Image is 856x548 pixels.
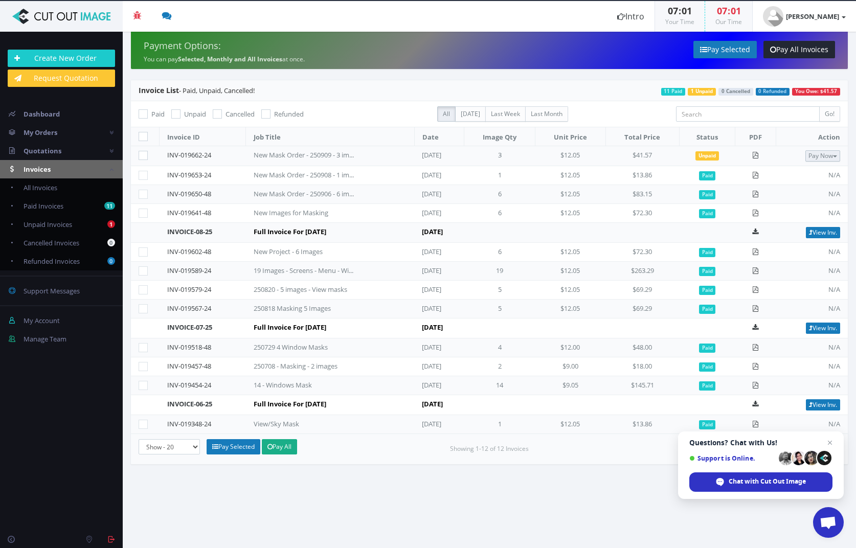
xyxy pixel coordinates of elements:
label: [DATE] [455,106,486,122]
td: Full Invoice For [DATE] [246,318,415,338]
td: [DATE] [414,262,464,281]
span: Paid [699,209,716,218]
td: $263.29 [605,262,680,281]
th: Status [680,127,735,146]
button: Pay Now [805,150,840,162]
td: 1 [464,415,535,434]
a: INV-019641-48 [167,208,211,217]
span: Dashboard [24,109,60,119]
td: 5 [464,300,535,318]
span: Paid [699,344,716,353]
td: [DATE] [414,318,535,338]
span: All Invoices [24,183,57,192]
b: 0 [107,257,115,265]
small: Showing 1-12 of 12 Invoices [450,444,529,453]
span: Invoice List [139,85,179,95]
td: $48.00 [605,338,680,357]
td: $72.30 [605,204,680,223]
span: 01 [731,5,741,17]
td: [DATE] [414,415,464,434]
span: 07 [717,5,727,17]
span: Refunded [274,109,304,119]
span: 01 [682,5,692,17]
td: 6 [464,185,535,204]
td: [DATE] [414,357,464,376]
span: Unpaid [695,151,719,161]
span: Cancelled Invoices [24,238,79,247]
td: [DATE] [414,204,464,223]
span: Paid [699,190,716,199]
td: $12.05 [535,166,606,185]
div: 250708 - Masking - 2 images [254,361,356,371]
div: 250820 - 5 images - View masks [254,285,356,294]
h4: Payment Options: [144,41,482,51]
td: Full Invoice For [DATE] [246,223,415,243]
div: 250818 Masking 5 Images [254,304,356,313]
a: INVOICE-06-25 [167,399,212,408]
span: Paid [151,109,165,119]
td: [DATE] [414,281,464,300]
td: $13.86 [605,415,680,434]
a: INVOICE-08-25 [167,227,212,236]
th: Unit Price [535,127,606,146]
td: $18.00 [605,357,680,376]
td: N/A [776,300,848,318]
a: INV-019348-24 [167,419,211,428]
a: Pay Selected [693,41,757,58]
td: $69.29 [605,281,680,300]
span: Paid [699,420,716,429]
small: Our Time [715,17,742,26]
a: Pay All Invoices [763,41,835,58]
th: Action [776,127,848,146]
td: $145.71 [605,376,680,395]
a: INV-019454-24 [167,380,211,390]
span: Paid [699,171,716,180]
td: [DATE] [414,300,464,318]
div: Open chat [813,507,844,538]
span: Support is Online. [689,454,775,462]
span: 11 Paid [661,88,686,96]
span: Paid Invoices [24,201,63,211]
a: View Inv. [806,323,840,334]
b: 0 [107,239,115,246]
a: Request Quotation [8,70,115,87]
td: 6 [464,204,535,223]
span: Paid [699,362,716,372]
span: Refunded Invoices [24,257,80,266]
th: Total Price [605,127,680,146]
a: View Inv. [806,399,840,410]
a: Intro [607,1,655,32]
td: $12.00 [535,338,606,357]
a: INV-019662-24 [167,150,211,159]
td: 14 [464,376,535,395]
span: Invoices [24,165,51,174]
a: Create New Order [8,50,115,67]
span: My Account [24,316,60,325]
a: INV-019602-48 [167,247,211,256]
div: View/Sky Mask [254,419,356,429]
img: user_default.jpg [763,6,783,27]
td: $12.05 [535,185,606,204]
td: 3 [464,146,535,166]
td: [DATE] [414,395,535,415]
td: [DATE] [414,243,464,262]
a: View Inv. [806,227,840,238]
div: New Mask Order - 250909 - 3 images/24hr TOT [254,150,356,160]
td: [DATE] [414,166,464,185]
td: $12.05 [535,281,606,300]
span: Unpaid Invoices [24,220,72,229]
a: INV-019650-48 [167,189,211,198]
td: Full Invoice For [DATE] [246,395,415,415]
span: : [727,5,731,17]
td: N/A [776,262,848,281]
div: 19 Images - Screens - Menu - Windows Mask [254,266,356,276]
b: 11 [104,202,115,210]
span: Close chat [824,437,836,449]
th: Job Title [246,127,415,146]
img: Cut Out Image [8,9,115,24]
td: 5 [464,281,535,300]
small: Your Time [665,17,694,26]
td: N/A [776,415,848,434]
td: $83.15 [605,185,680,204]
a: INV-019579-24 [167,285,211,294]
